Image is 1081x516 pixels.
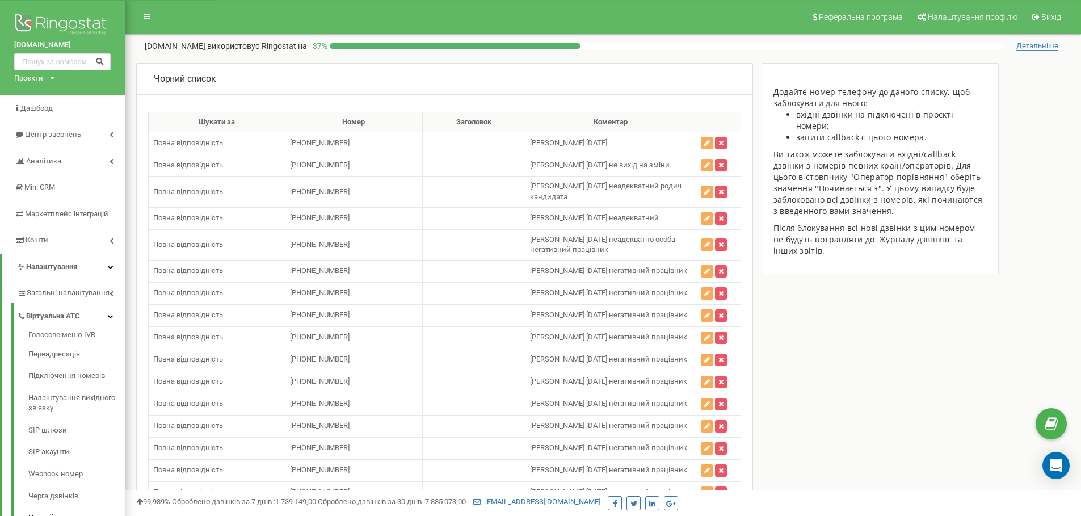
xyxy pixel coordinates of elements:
[136,497,170,506] span: 99,989%
[153,288,223,297] span: Повна відповідність
[153,399,223,408] span: Повна відповідність
[153,443,223,452] span: Повна відповідність
[25,209,108,218] span: Маркетплейс інтеграцій
[530,465,687,474] span: [PERSON_NAME] [DATE] негативний працівник
[154,73,216,86] p: Чорний список
[153,266,223,275] span: Повна відповідність
[153,377,223,385] span: Повна відповідність
[14,73,43,84] div: Проєкти
[530,488,687,496] span: [PERSON_NAME] [DATE] негативний працівник
[290,213,350,222] span: [PHONE_NUMBER]
[28,330,125,343] a: Голосове меню IVR
[26,236,48,244] span: Кошти
[28,365,125,387] a: Підключення номерів
[153,161,223,169] span: Повна відповідність
[153,311,223,319] span: Повна відповідність
[290,333,350,341] span: [PHONE_NUMBER]
[530,213,659,222] span: [PERSON_NAME] [DATE] неадекватний
[422,112,525,132] th: Заголовок
[290,421,350,430] span: [PHONE_NUMBER]
[26,311,80,322] span: Віртуальна АТС
[25,130,81,139] span: Центр звернень
[290,240,350,249] span: [PHONE_NUMBER]
[290,161,350,169] span: [PHONE_NUMBER]
[290,399,350,408] span: [PHONE_NUMBER]
[773,223,987,257] p: Після блокування всі нові дзвінки з цим номером не будуть потрапляти до 'Журналу дзвінків' та інш...
[28,441,125,463] a: SIP акаунти
[290,465,350,474] span: [PHONE_NUMBER]
[14,40,111,51] a: [DOMAIN_NAME]
[530,288,687,297] span: [PERSON_NAME] [DATE] негативний працівник
[24,183,55,191] span: Mini CRM
[149,112,285,132] th: Шукати за
[530,182,682,201] span: [PERSON_NAME] [DATE] неадекватний родич кандидата
[530,266,687,275] span: [PERSON_NAME] [DATE] негативний працівник
[290,377,350,385] span: [PHONE_NUMBER]
[20,104,53,112] span: Дашборд
[773,149,987,217] p: Ви також можете заблокувати вхідні/callback дзвінки з номерів певних країн/операторів. Для цього ...
[153,355,223,363] span: Повна відповідність
[318,497,466,506] span: Оброблено дзвінків за 30 днів :
[290,139,350,147] span: [PHONE_NUMBER]
[28,485,125,507] a: Черга дзвінків
[1042,452,1070,479] div: Open Intercom Messenger
[28,463,125,485] a: Webhook номер
[153,465,223,474] span: Повна відповідність
[1041,12,1061,22] span: Вихід
[153,488,223,496] span: Повна відповідність
[530,443,687,452] span: [PERSON_NAME] [DATE] негативний працівник
[207,41,307,51] span: використовує Ringostat на
[153,213,223,222] span: Повна відповідність
[530,333,687,341] span: [PERSON_NAME] [DATE] негативний працівник
[530,161,670,169] span: [PERSON_NAME] [DATE] не вихід на зміни
[26,262,77,271] span: Налаштування
[27,288,110,299] span: Загальні налаштування
[530,355,687,363] span: [PERSON_NAME] [DATE] негативний працівник
[290,288,350,297] span: [PHONE_NUMBER]
[290,443,350,452] span: [PHONE_NUMBER]
[172,497,316,506] span: Оброблено дзвінків за 7 днів :
[796,132,987,143] li: запити callback с цього номера.
[1016,41,1058,51] span: Детальніше
[530,377,687,385] span: [PERSON_NAME] [DATE] негативний працівник
[153,333,223,341] span: Повна відповідність
[290,488,350,496] span: [PHONE_NUMBER]
[530,399,687,408] span: [PERSON_NAME] [DATE] негативний працівник
[819,12,903,22] span: Реферальна програма
[26,157,61,165] span: Аналiтика
[14,53,111,70] input: Пошук за номером
[796,109,987,132] li: вхідні дзвінки на підключені в проєкті номери;
[928,12,1017,22] span: Налаштування профілю
[307,40,330,52] p: 37 %
[530,311,687,319] span: [PERSON_NAME] [DATE] негативний працівник
[14,11,111,40] img: Ringostat logo
[2,254,125,280] a: Налаштування
[145,40,307,52] p: [DOMAIN_NAME]
[28,343,125,366] a: Переадресація
[153,240,223,249] span: Повна відповідність
[290,355,350,363] span: [PHONE_NUMBER]
[773,86,987,109] div: Додайте номер телефону до даного списку, щоб заблокувати для нього:
[473,497,600,506] a: [EMAIL_ADDRESS][DOMAIN_NAME]
[17,280,125,303] a: Загальні налаштування
[525,112,696,132] th: Коментар
[530,421,687,430] span: [PERSON_NAME] [DATE] негативний працівник
[285,112,422,132] th: Номер
[28,419,125,442] a: SIP шлюзи
[290,266,350,275] span: [PHONE_NUMBER]
[290,187,350,196] span: [PHONE_NUMBER]
[275,497,316,506] u: 1 739 149,00
[425,497,466,506] u: 7 835 073,00
[290,311,350,319] span: [PHONE_NUMBER]
[153,187,223,196] span: Повна відповідність
[530,139,607,147] span: [PERSON_NAME] [DATE]
[153,139,223,147] span: Повна відповідність
[28,387,125,419] a: Налаштування вихідного зв’язку
[153,421,223,430] span: Повна відповідність
[17,303,125,326] a: Віртуальна АТС
[530,235,675,254] span: [PERSON_NAME] [DATE] неадекватно особа негативний працівник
